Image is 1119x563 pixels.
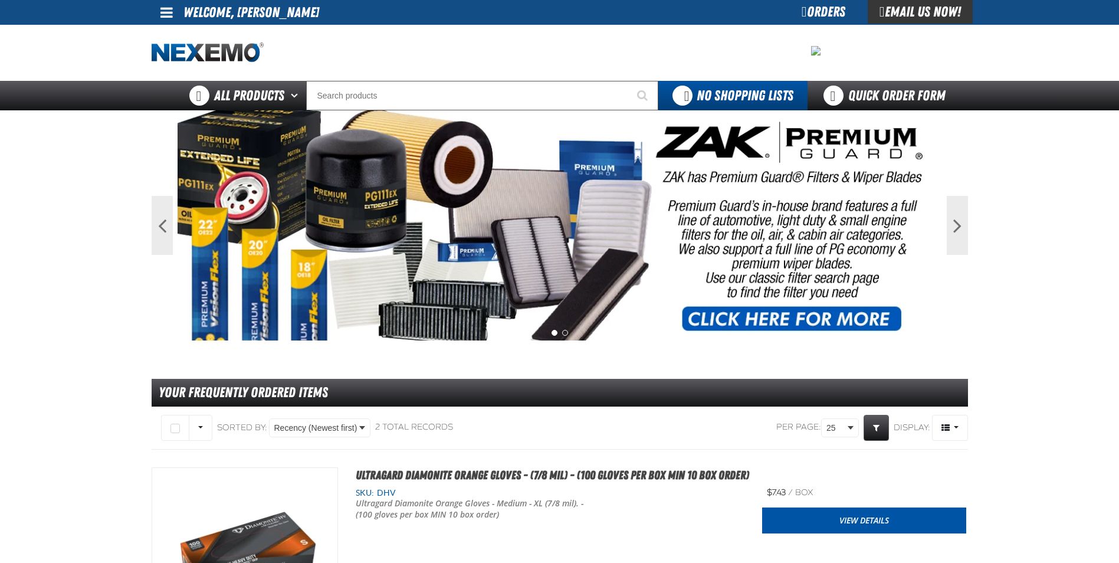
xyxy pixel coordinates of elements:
[826,422,845,434] span: 25
[189,415,212,441] button: Rows selection options
[629,81,658,110] button: Start Searching
[697,87,793,104] span: No Shopping Lists
[152,42,264,63] img: Nexemo logo
[178,110,942,341] img: PG Filters & Wipers
[356,487,745,499] div: SKU:
[947,196,968,255] button: Next
[811,46,821,55] img: 7bce61b1f6952093809123e55521d19d.jpeg
[214,85,284,106] span: All Products
[356,498,589,521] p: Ultragard Diamonite Orange Gloves - Medium - XL (7/8 mil). - (100 gloves per box MIN 10 box order)
[306,81,658,110] input: Search
[767,487,786,497] span: $7.43
[552,330,557,336] button: 1 of 2
[776,422,821,433] span: Per page:
[795,487,813,497] span: box
[864,415,889,441] a: Expand or Collapse Grid Filters
[562,330,568,336] button: 2 of 2
[152,379,968,407] div: Your Frequently Ordered Items
[894,422,930,432] span: Display:
[808,81,967,110] a: Quick Order Form
[356,468,749,482] a: Ultragard Diamonite Orange Gloves - (7/8 mil) - (100 gloves per box MIN 10 box order)
[658,81,808,110] button: You do not have available Shopping Lists. Open to Create a New List
[152,196,173,255] button: Previous
[274,422,357,434] span: Recency (Newest first)
[287,81,306,110] button: Open All Products pages
[933,415,967,440] span: Product Grid Views Toolbar
[375,422,453,433] div: 2 total records
[932,415,968,441] button: Product Grid Views Toolbar
[788,487,793,497] span: /
[217,422,267,432] span: Sorted By:
[374,488,396,497] span: DHV
[762,508,966,533] a: View Details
